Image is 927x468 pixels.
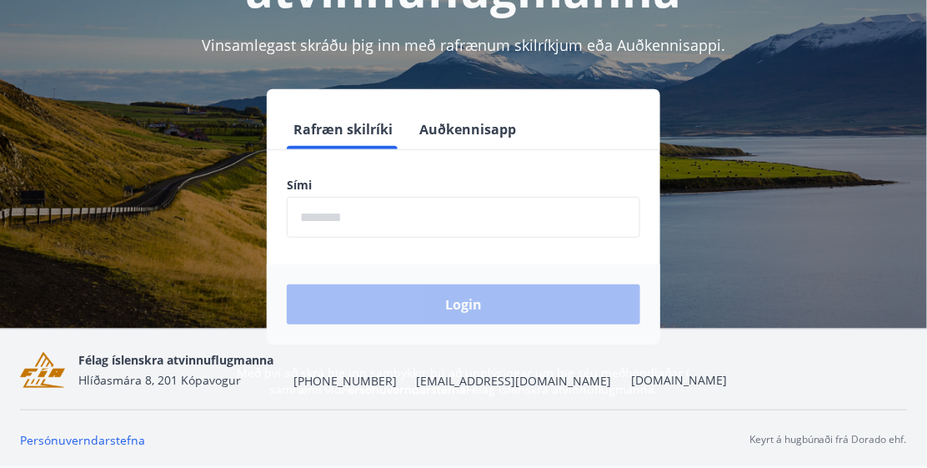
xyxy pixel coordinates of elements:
p: Keyrt á hugbúnaði frá Dorado ehf. [749,432,907,447]
button: Rafræn skilríki [287,109,399,149]
span: Hlíðasmára 8, 201 Kópavogur [78,372,241,388]
a: Persónuverndarstefna [20,432,145,448]
a: [DOMAIN_NAME] [632,372,728,388]
span: Vinsamlegast skráðu þig inn með rafrænum skilríkjum eða Auðkennisappi. [202,35,725,55]
span: [PHONE_NUMBER] [293,373,397,390]
span: Félag íslenskra atvinnuflugmanna [78,352,273,368]
img: FGYwLRsDkrbKU9IF3wjeuKl1ApL8nCcSRU6gK6qq.png [20,352,65,388]
label: Sími [287,177,640,194]
span: [EMAIL_ADDRESS][DOMAIN_NAME] [417,373,612,390]
button: Auðkennisapp [413,109,523,149]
